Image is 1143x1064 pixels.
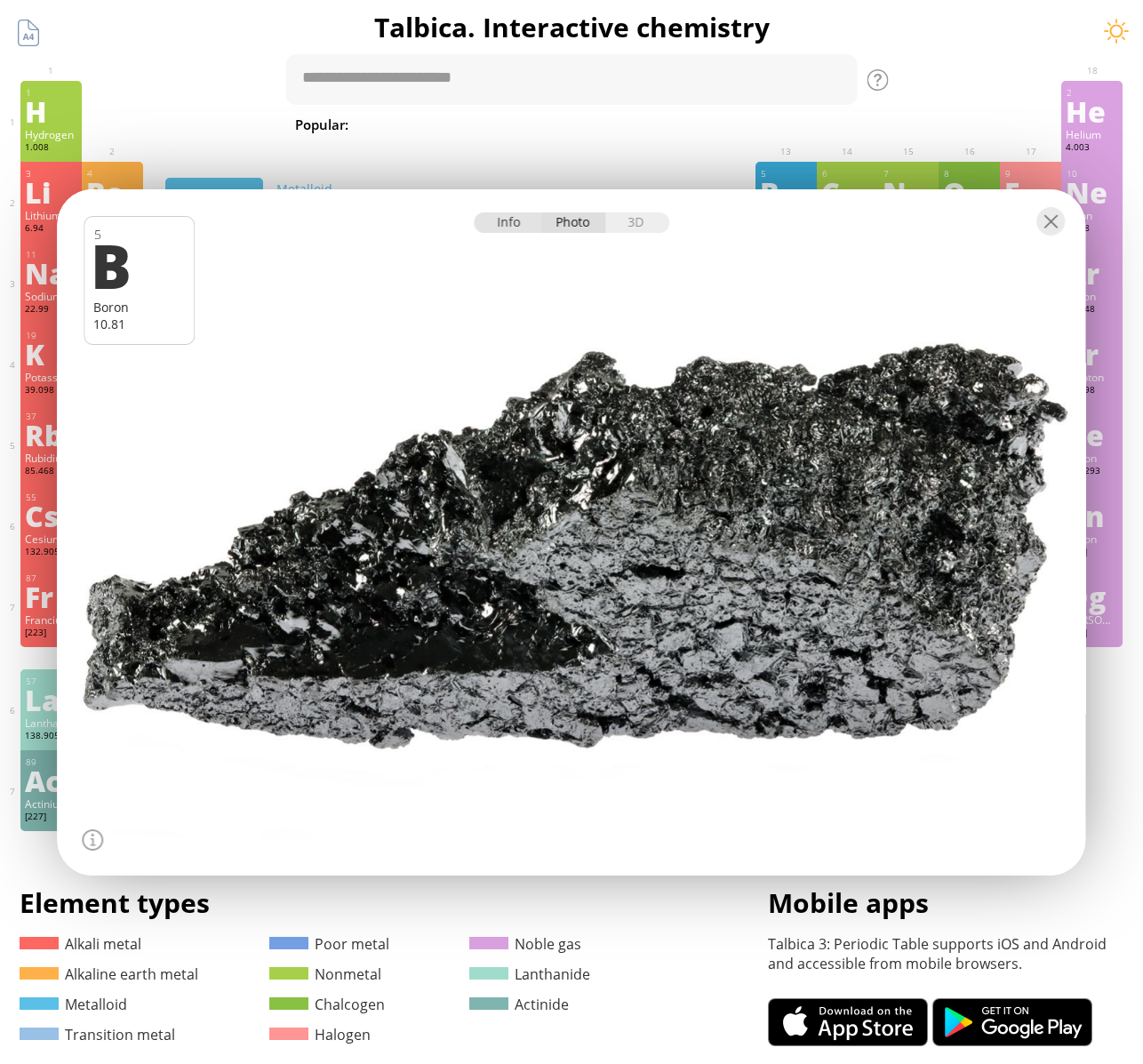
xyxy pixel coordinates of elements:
div: Og [1066,582,1118,611]
div: Actinium [25,796,77,811]
sub: 2 [626,124,631,136]
div: [223] [25,627,77,641]
div: 87 [26,572,77,584]
span: HCl [674,114,718,135]
div: 6 [822,168,874,180]
div: 10.81 [93,316,185,332]
sub: 4 [650,124,655,136]
div: Lanthanum [25,716,77,730]
a: Chalcogen [269,995,385,1014]
h1: Mobile apps [768,884,1123,921]
span: H SO + NaOH [724,114,836,135]
div: H [25,97,77,125]
div: Neon [1066,208,1118,222]
div: 39.948 [1066,303,1118,317]
div: 54 [1067,411,1118,422]
div: Ar [1066,259,1118,287]
span: H O [548,114,598,135]
a: Lanthanide [469,964,590,984]
div: Boron [93,299,185,316]
div: 1 [26,87,77,99]
div: K [25,340,77,368]
div: 131.293 [1066,465,1118,479]
div: 5 [761,168,812,180]
div: Krypton [1066,370,1118,384]
sub: 2 [746,124,751,136]
div: 118 [1067,572,1118,584]
div: O [943,178,995,206]
div: 4 [87,168,139,180]
div: Rn [1066,501,1118,530]
div: F [1004,178,1057,206]
div: Hydrogen [25,127,77,141]
div: 1.008 [25,141,77,156]
div: 138.905 [25,730,77,744]
h1: Talbica. Interactive chemistry [9,9,1134,45]
div: Francium [25,612,77,627]
div: Sodium [25,289,77,303]
div: [PERSON_NAME] [1066,612,1118,627]
div: 39.098 [25,384,77,398]
div: 57 [26,676,77,687]
div: Ne [1066,178,1118,206]
div: 9 [1005,168,1057,180]
div: 18 [1067,249,1118,260]
div: Radon [1066,532,1118,546]
div: Li [25,178,77,206]
div: C [821,178,874,206]
div: 19 [26,330,77,341]
div: 89 [26,756,77,768]
div: Rubidium [25,451,77,465]
div: 3 [26,168,77,180]
a: Alkaline earth metal [20,964,198,984]
div: 20.18 [1066,222,1118,236]
span: Water [483,114,542,135]
div: 8 [944,168,995,180]
div: La [25,685,77,714]
div: Na [25,259,77,287]
p: Talbica 3: Periodic Table supports iOS and Android and accessible from mobile browsers. [768,934,1123,973]
a: Metalloid [20,995,127,1014]
a: Alkali metal [20,934,141,954]
div: [227] [25,811,77,825]
div: N [883,178,935,206]
div: Cs [25,501,77,530]
div: B [760,178,812,206]
div: Lithium [25,208,77,222]
a: Transition metal [20,1025,175,1044]
h1: Element types [20,884,590,921]
div: 11 [26,249,77,260]
div: 36 [1067,330,1118,341]
div: 10 [1067,168,1118,180]
a: Halogen [269,1025,371,1044]
div: Argon [1066,289,1118,303]
div: 22.99 [25,303,77,317]
div: Xenon [1066,451,1118,465]
div: 6.94 [25,222,77,236]
div: He [1066,97,1118,125]
div: [294] [1066,627,1118,641]
div: 83.798 [1066,384,1118,398]
div: 3D [605,212,669,233]
div: 85.468 [25,465,77,479]
div: 37 [26,411,77,422]
div: Kr [1066,340,1118,368]
div: Fr [25,582,77,611]
div: 4.003 [1066,141,1118,156]
div: Rb [25,420,77,449]
sub: 4 [770,124,775,136]
a: Nonmetal [269,964,381,984]
span: Methane [843,114,920,135]
div: Ac [25,766,77,795]
div: Cesium [25,532,77,546]
a: Noble gas [469,934,581,954]
div: Popular: [295,114,362,138]
a: Actinide [469,995,569,1014]
div: Xe [1066,420,1118,449]
div: Info [474,212,542,233]
div: 2 [1067,87,1118,99]
div: Helium [1066,127,1118,141]
a: Poor metal [269,934,389,954]
div: [222] [1066,546,1118,560]
div: B [91,235,182,295]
